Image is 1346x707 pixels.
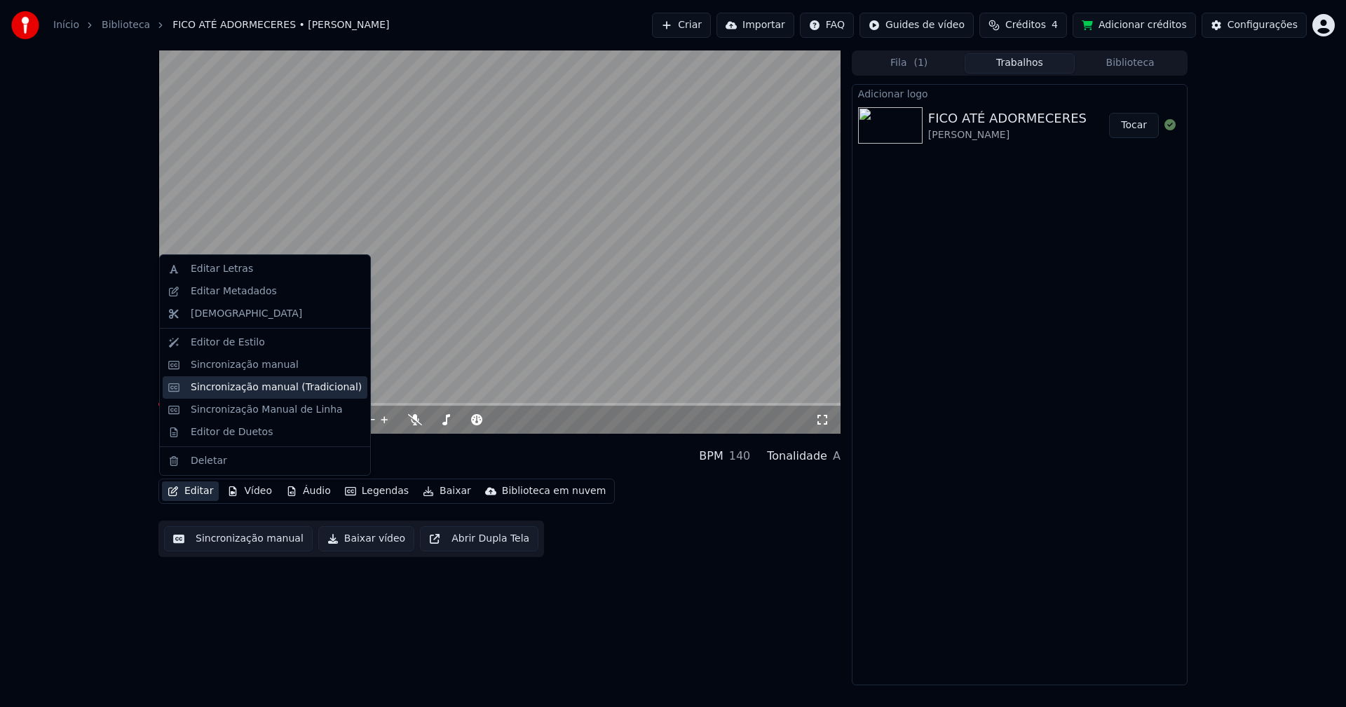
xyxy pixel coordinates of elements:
div: Tonalidade [767,448,827,465]
button: FAQ [800,13,854,38]
span: 4 [1052,18,1058,32]
a: Início [53,18,79,32]
button: Baixar [417,481,477,501]
div: Deletar [191,454,227,468]
img: youka [11,11,39,39]
span: ( 1 ) [913,56,927,70]
div: FICO ATÉ ADORMECERES [928,109,1087,128]
div: Sincronização manual [191,358,299,372]
button: Criar [652,13,711,38]
div: FICO ATÉ ADORMECERES [158,439,334,459]
button: Guides de vídeo [859,13,974,38]
button: Editar [162,481,219,501]
span: Créditos [1005,18,1046,32]
div: A [833,448,841,465]
button: Trabalhos [965,53,1075,74]
div: [PERSON_NAME] [158,459,334,473]
a: Biblioteca [102,18,150,32]
button: Créditos4 [979,13,1067,38]
span: FICO ATÉ ADORMECERES • [PERSON_NAME] [172,18,389,32]
button: Baixar vídeo [318,526,414,551]
div: Editor de Estilo [191,336,265,350]
div: [DEMOGRAPHIC_DATA] [191,307,302,321]
nav: breadcrumb [53,18,389,32]
button: Adicionar créditos [1073,13,1196,38]
button: Configurações [1202,13,1307,38]
div: Sincronização Manual de Linha [191,403,343,417]
div: 140 [729,448,751,465]
div: [PERSON_NAME] [928,128,1087,142]
div: Editor de Duetos [191,425,273,439]
div: Editar Letras [191,262,253,276]
div: BPM [699,448,723,465]
div: Biblioteca em nuvem [502,484,606,498]
div: Configurações [1228,18,1298,32]
button: Importar [716,13,794,38]
button: Vídeo [222,481,278,501]
button: Biblioteca [1075,53,1185,74]
button: Fila [854,53,965,74]
div: Sincronização manual (Tradicional) [191,380,362,394]
button: Abrir Dupla Tela [420,526,538,551]
button: Áudio [280,481,336,501]
div: Editar Metadados [191,284,277,298]
div: Adicionar logo [852,85,1187,102]
button: Legendas [339,481,414,501]
button: Tocar [1109,113,1159,138]
button: Sincronização manual [164,526,313,551]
